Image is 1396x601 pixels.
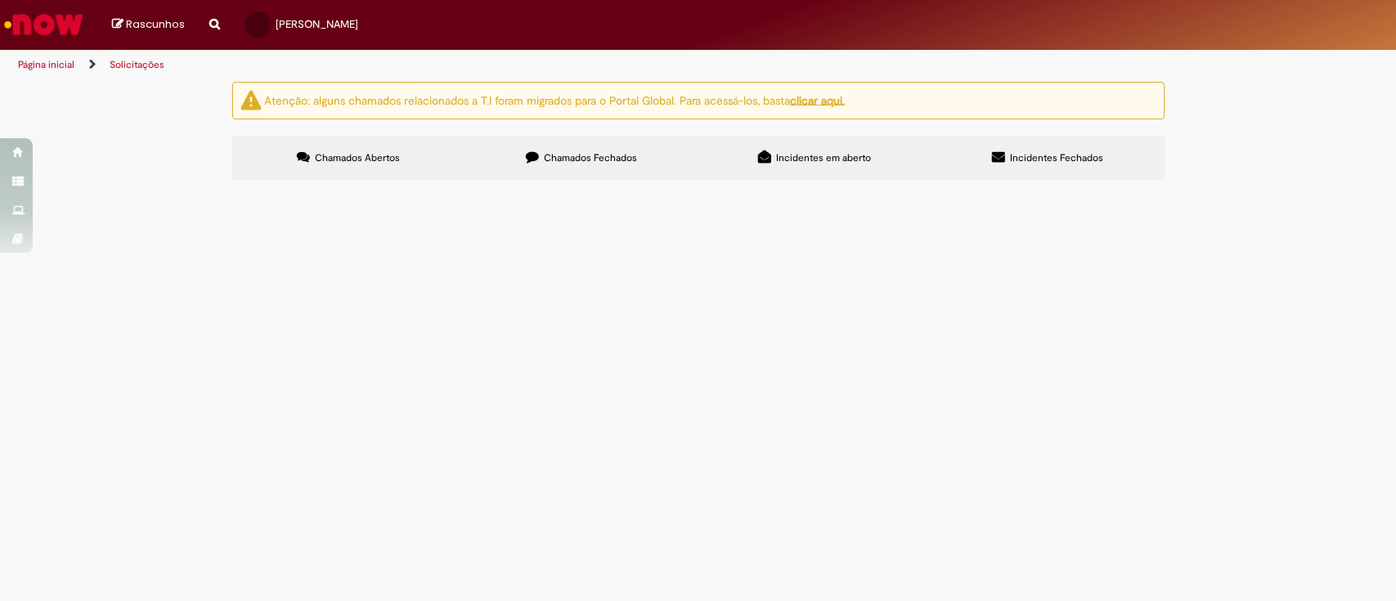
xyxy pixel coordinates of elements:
[110,58,164,71] a: Solicitações
[264,92,845,107] ng-bind-html: Atenção: alguns chamados relacionados a T.I foram migrados para o Portal Global. Para acessá-los,...
[776,151,871,164] span: Incidentes em aberto
[544,151,637,164] span: Chamados Fechados
[126,16,185,32] span: Rascunhos
[112,17,185,33] a: Rascunhos
[276,17,358,31] span: [PERSON_NAME]
[1010,151,1103,164] span: Incidentes Fechados
[12,50,918,80] ul: Trilhas de página
[18,58,74,71] a: Página inicial
[790,92,845,107] a: clicar aqui.
[315,151,400,164] span: Chamados Abertos
[2,8,86,41] img: ServiceNow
